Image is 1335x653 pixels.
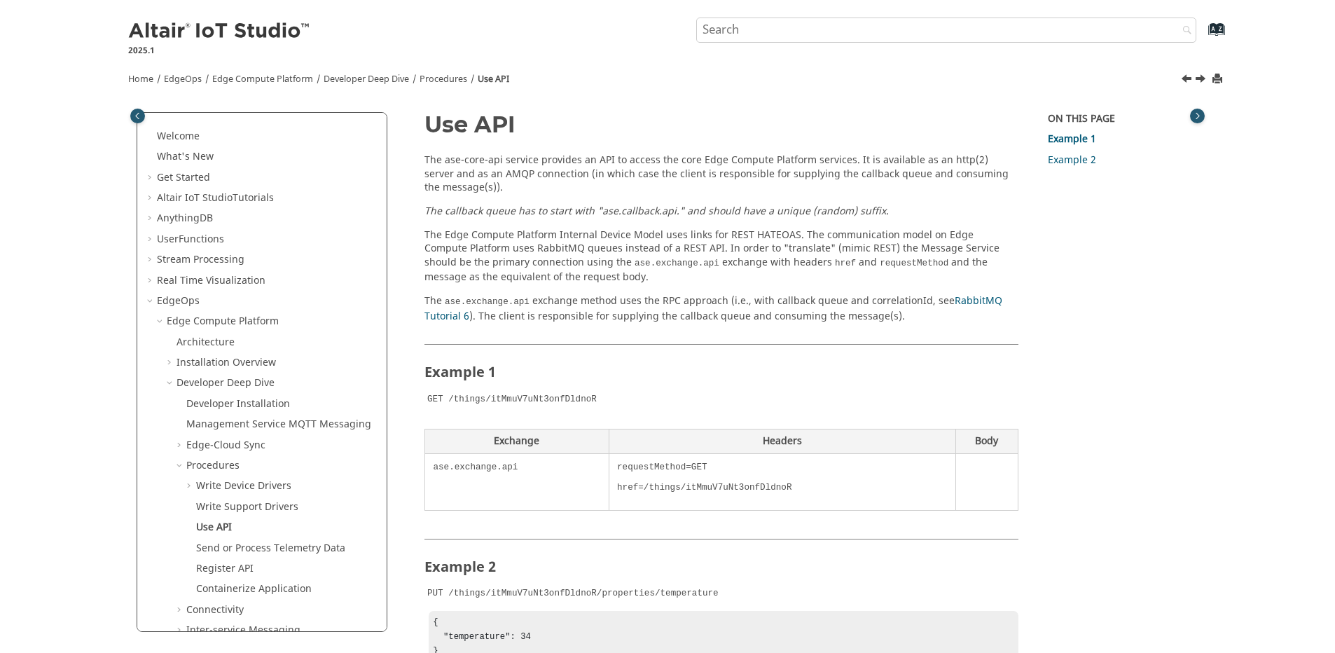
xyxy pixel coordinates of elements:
[877,257,951,270] code: requestMethod
[609,429,955,454] th: Headers
[614,461,710,474] code: requestMethod=GET
[424,344,1018,387] h2: Example 1
[1182,72,1194,89] a: Previous topic: Write Support Drivers
[157,149,214,164] a: What's New
[424,393,600,406] code: GET /things/itMmuV7uNt3onfDldnoR
[1164,18,1203,45] button: Search
[157,170,210,185] a: Get Started
[179,232,224,247] span: Functions
[212,73,313,85] a: Edge Compute Platform
[196,561,254,576] a: Register API
[1190,109,1205,123] button: Toggle topic table of content
[196,479,291,493] a: Write Device Drivers
[177,376,275,390] a: Developer Deep Dive
[442,296,532,308] code: ase.exchange.api
[146,294,157,308] span: Collapse EdgeOps
[424,294,1018,323] p: The exchange method uses the RPC approach (i.e., with callback queue and correlationId, see ). Th...
[1196,72,1208,89] a: Next topic: Send or Process Telemetry Data
[165,356,177,370] span: Expand Installation Overview
[196,541,345,556] a: Send or Process Telemetry Data
[632,257,722,270] code: ase.exchange.api
[431,461,521,474] code: ase.exchange.api
[186,438,265,453] a: Edge-Cloud Sync
[955,429,1018,454] th: Body
[1048,132,1096,146] a: Example 1
[157,232,224,247] a: UserFunctions
[424,204,889,219] em: The callback queue has to start with "ase.callback.api." and should have a unique (random) suffix.
[177,335,235,350] a: Architecture
[146,233,157,247] span: Expand UserFunctions
[186,603,244,617] a: Connectivity
[196,500,298,514] a: Write Support Drivers
[1048,112,1198,126] div: On this page
[146,212,157,226] span: Expand AnythingDB
[424,112,1018,137] h1: Use API
[196,520,232,535] a: Use API
[175,624,186,638] span: Expand Inter-service Messaging
[157,191,233,205] span: Altair IoT Studio
[1048,153,1096,167] a: Example 2
[177,355,276,370] a: Installation Overview
[128,44,312,57] p: 2025.1
[175,459,186,473] span: Collapse Procedures
[157,252,244,267] a: Stream Processing
[146,253,157,267] span: Expand Stream Processing
[175,603,186,617] span: Expand Connectivity
[1186,29,1217,43] a: Go to index terms page
[324,73,409,85] a: Developer Deep Dive
[196,582,312,596] a: Containerize Application
[186,623,300,638] a: Inter-service Messaging
[186,397,290,411] a: Developer Installation
[164,73,202,85] a: EdgeOps
[420,73,467,85] a: Procedures
[614,481,794,494] code: href=/things/itMmuV7uNt3onfDldnoR
[157,129,200,144] a: Welcome
[107,60,1228,92] nav: Tools
[186,417,371,432] a: Management Service MQTT Messaging
[832,257,859,270] code: href
[186,458,240,473] a: Procedures
[157,211,213,226] a: AnythingDB
[478,73,509,85] a: Use API
[424,228,1018,284] p: The Edge Compute Platform Internal Device Model uses links for REST HATEOAS. The communication mo...
[146,274,157,288] span: Expand Real Time Visualization
[185,479,196,493] span: Expand Write Device Drivers
[175,439,186,453] span: Expand Edge-Cloud Sync
[167,314,279,329] a: Edge Compute Platform
[696,18,1197,43] input: Search query
[425,429,609,454] th: Exchange
[128,20,312,43] img: Altair IoT Studio
[146,171,157,185] span: Expand Get Started
[128,73,153,85] a: Home
[424,539,1018,582] h2: Example 2
[424,153,1018,195] p: The ase-core-api service provides an API to access the core Edge Compute Platform services. It is...
[157,294,200,308] a: EdgeOps
[157,273,265,288] a: Real Time Visualization
[424,294,1002,324] a: RabbitMQ Tutorial 6
[146,191,157,205] span: Expand Altair IoT StudioTutorials
[130,109,145,123] button: Toggle publishing table of content
[424,587,721,600] code: PUT /things/itMmuV7uNt3onfDldnoR/properties/temperature
[1213,70,1224,89] button: Print this page
[157,191,274,205] a: Altair IoT StudioTutorials
[155,315,167,329] span: Collapse Edge Compute Platform
[165,376,177,390] span: Collapse Developer Deep Dive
